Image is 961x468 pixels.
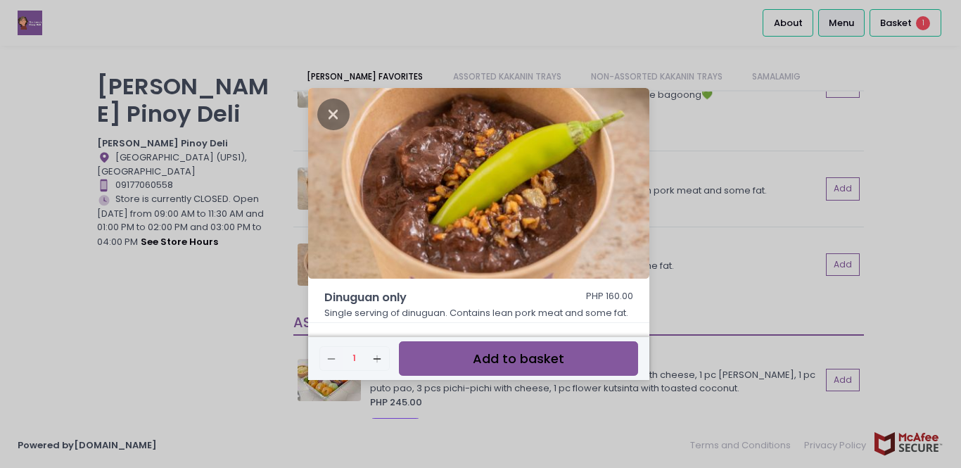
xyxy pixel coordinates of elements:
[317,106,350,120] button: Close
[308,88,649,279] img: Dinuguan only
[586,289,633,306] div: PHP 160.00
[324,289,556,306] span: Dinuguan only
[399,341,638,376] button: Add to basket
[324,306,634,320] p: Single serving of dinuguan. Contains lean pork meat and some fat.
